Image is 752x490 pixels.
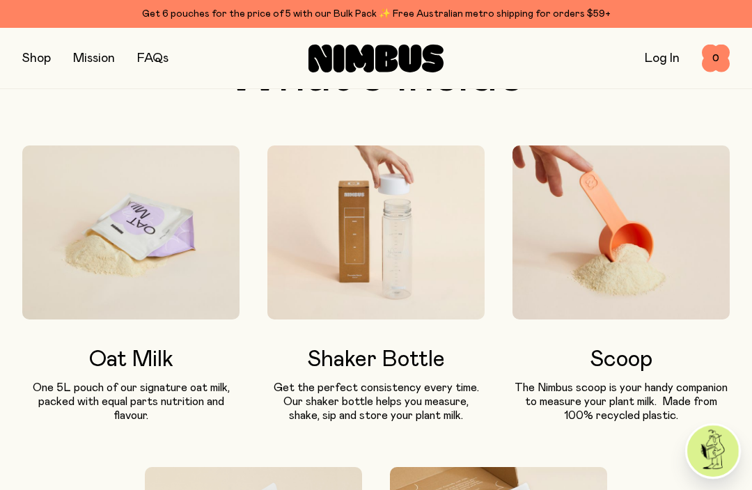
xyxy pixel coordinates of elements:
[267,145,485,319] img: Nimbus Shaker Bottle with lid being lifted off
[22,381,240,422] p: One 5L pouch of our signature oat milk, packed with equal parts nutrition and flavour.
[22,347,240,372] h3: Oat Milk
[22,145,240,319] img: Oat Milk pouch with powder spilling out
[702,45,730,72] button: 0
[512,381,730,422] p: The Nimbus scoop is your handy companion to measure your plant milk. Made from 100% recycled plas...
[645,52,680,65] a: Log In
[73,52,115,65] a: Mission
[137,52,169,65] a: FAQs
[22,6,730,22] div: Get 6 pouches for the price of 5 with our Bulk Pack ✨ Free Australian metro shipping for orders $59+
[512,145,730,319] img: Nimbus scoop with powder
[687,425,739,477] img: agent
[512,347,730,372] h3: Scoop
[267,347,485,372] h3: Shaker Bottle
[267,381,485,422] p: Get the perfect consistency every time. Our shaker bottle helps you measure, shake, sip and store...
